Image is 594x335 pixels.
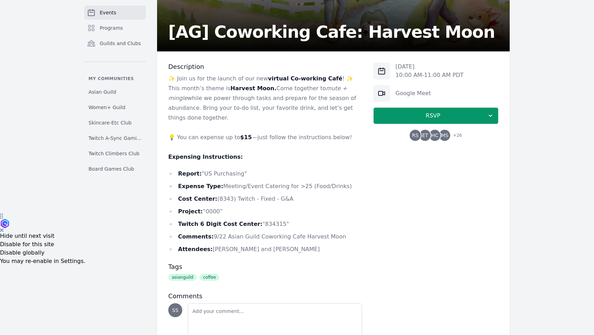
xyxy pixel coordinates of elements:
[240,134,252,141] strong: $15
[373,107,498,124] button: RSVP
[89,88,116,95] span: Asian Guild
[449,131,462,141] span: + 26
[431,133,438,138] span: HC
[178,208,203,215] strong: Project:
[178,195,217,202] strong: Cost Center:
[396,71,464,79] p: 10:00 AM - 11:00 AM PDT
[172,308,178,313] span: SS
[379,112,487,120] span: RSVP
[441,133,448,138] span: MS
[199,274,219,281] span: coffee
[168,154,243,160] strong: Expensing Instructions:
[168,63,362,71] h3: Description
[396,90,431,97] a: Google Meet
[89,150,140,157] span: Twitch Climbers Club
[178,221,262,227] strong: Twitch 6 Digit Cost Center:
[396,63,464,71] p: [DATE]
[84,86,146,98] a: Asian Guild
[89,119,132,126] span: Skincare-Etc Club
[84,6,146,175] nav: Sidebar
[84,36,146,50] a: Guilds and Clubs
[168,232,362,242] li: 9/22 Asian Guild Coworking Cafe Harvest Moon
[84,132,146,144] a: Twitch A-Sync Gaming (TAG) Club
[168,74,362,123] p: ✨ Join us for the launch of our new ! ✨ This month’s theme is Come together to while we power thr...
[168,169,362,179] li: "US Purchasing"
[84,76,146,81] p: My communities
[84,116,146,129] a: Skincare-Etc Club
[100,9,116,16] span: Events
[178,233,214,240] strong: Comments:
[168,23,495,40] h2: [AG] Coworking Cafe: Harvest Moon
[168,133,362,142] p: 💡 You can expense up to —just follow the instructions below!
[100,40,141,47] span: Guilds and Clubs
[168,181,362,191] li: Meeting/Event Catering for >25 (Food/Drinks)
[168,219,362,229] li: "834315"
[178,170,202,177] strong: Report:
[178,183,223,190] strong: Expense Type:
[231,85,276,92] strong: Harvest Moon.
[84,101,146,114] a: Women+ Guild
[84,6,146,20] a: Events
[89,165,134,172] span: Board Games Club
[100,24,123,31] span: Programs
[84,163,146,175] a: Board Games Club
[412,133,419,138] span: RS
[84,21,146,35] a: Programs
[268,75,342,82] strong: virtual Co-working Café
[178,246,213,252] strong: Attendees:
[168,207,362,216] li: “0000”
[168,263,362,271] h3: Tags
[168,274,197,281] span: asianguild
[168,194,362,204] li: (8343) Twitch - Fixed - G&A
[422,133,428,138] span: ET
[89,104,125,111] span: Women+ Guild
[84,147,146,160] a: Twitch Climbers Club
[168,292,362,300] h3: Comments
[89,135,142,142] span: Twitch A-Sync Gaming (TAG) Club
[168,244,362,254] li: [PERSON_NAME] and [PERSON_NAME]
